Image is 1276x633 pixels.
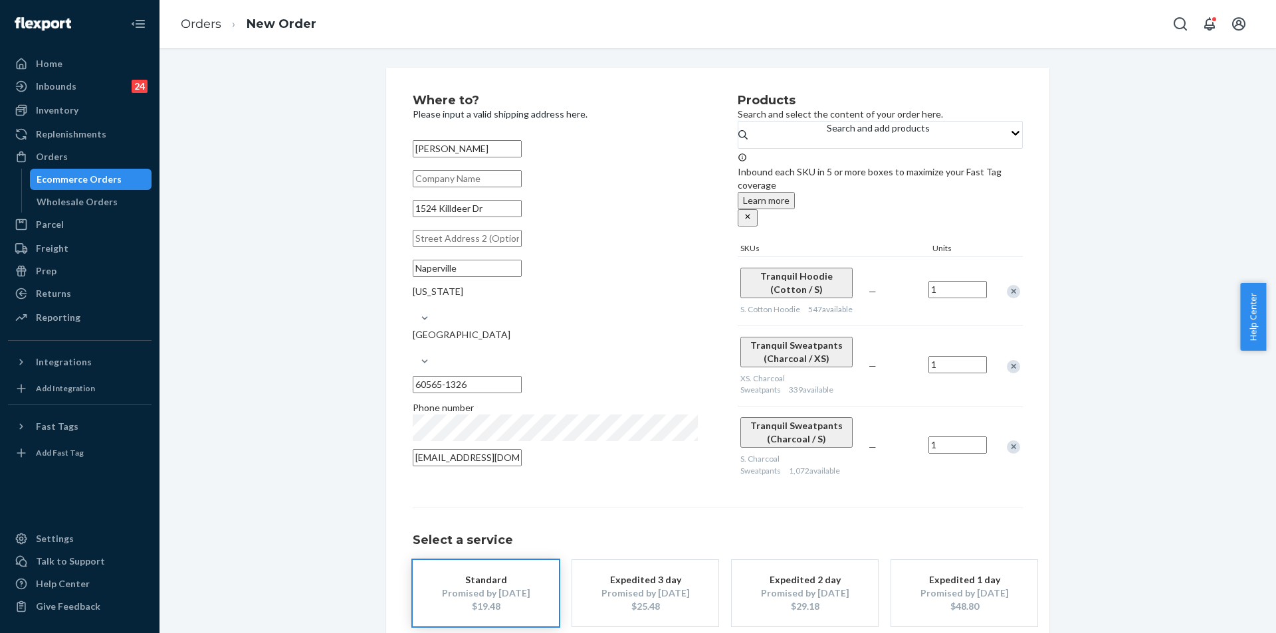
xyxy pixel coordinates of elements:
button: Tranquil Sweatpants (Charcoal / XS) [740,337,853,367]
div: Add Fast Tag [36,447,84,458]
a: Parcel [8,214,152,235]
div: Inventory [36,104,78,117]
div: 24 [132,80,148,93]
a: Reporting [8,307,152,328]
div: Search and add products [827,122,930,135]
div: Promised by [DATE] [752,587,858,600]
div: Units [930,242,990,256]
input: Quantity [928,356,987,373]
span: Tranquil Sweatpants (Charcoal / XS) [750,339,843,364]
button: Give Feedback [8,596,152,617]
button: Open account menu [1225,11,1252,37]
span: S. Cotton Hoodie [740,304,800,314]
a: Help Center [8,573,152,594]
button: Tranquil Sweatpants (Charcoal / S) [740,417,853,448]
button: Tranquil Hoodie (Cotton / S) [740,268,853,298]
a: Wholesale Orders [30,191,152,213]
input: Company Name [413,170,522,187]
div: $25.48 [592,600,698,613]
div: Expedited 3 day [592,573,698,587]
button: Fast Tags [8,416,152,437]
span: — [869,286,877,297]
input: Street Address [413,200,522,217]
button: Expedited 1 dayPromised by [DATE]$48.80 [891,560,1037,626]
a: Home [8,53,152,74]
div: Inbound each SKU in 5 or more boxes to maximize your Fast Tag coverage [738,152,1023,226]
span: Tranquil Hoodie (Cotton / S) [760,270,833,295]
a: Inbounds24 [8,76,152,97]
input: ZIP Code [413,376,522,393]
div: Settings [36,532,74,545]
div: [US_STATE] [413,285,698,298]
a: Orders [8,146,152,167]
div: Inbounds [36,80,76,93]
span: S. Charcoal Sweatpants [740,454,781,475]
button: Learn more [738,192,795,209]
a: Returns [8,283,152,304]
button: Integrations [8,351,152,373]
div: Expedited 1 day [911,573,1017,587]
input: Email (Only Required for International) [413,449,522,466]
span: XS. Charcoal Sweatpants [740,373,785,395]
div: Prep [36,264,56,278]
div: Promised by [DATE] [911,587,1017,600]
img: Flexport logo [15,17,71,31]
a: Talk to Support [8,551,152,572]
button: Close Navigation [125,11,152,37]
button: Expedited 3 dayPromised by [DATE]$25.48 [572,560,718,626]
div: Wholesale Orders [37,195,118,209]
div: Freight [36,242,68,255]
div: Parcel [36,218,64,231]
div: SKUs [738,242,930,256]
input: First & Last Name [413,140,522,157]
h1: Select a service [413,534,1023,547]
span: 547 available [808,304,853,314]
button: close [738,209,758,226]
div: Orders [36,150,68,163]
div: [GEOGRAPHIC_DATA] [413,328,698,341]
div: Expedited 2 day [752,573,858,587]
a: Ecommerce Orders [30,169,152,190]
p: Search and select the content of your order here. [738,108,1023,121]
a: Settings [8,528,152,549]
button: Open Search Box [1167,11,1194,37]
input: Street Address 2 (Optional) [413,230,522,247]
div: Remove Item [1007,360,1020,373]
div: Standard [433,573,539,587]
div: $29.18 [752,600,858,613]
span: Phone number [413,402,474,413]
div: Give Feedback [36,600,100,613]
button: StandardPromised by [DATE]$19.48 [413,560,559,626]
div: Reporting [36,311,80,324]
input: [GEOGRAPHIC_DATA] [413,341,414,355]
div: $19.48 [433,600,539,613]
input: Quantity [928,281,987,298]
button: Help Center [1240,283,1266,351]
div: $48.80 [911,600,1017,613]
span: — [869,360,877,371]
div: Promised by [DATE] [592,587,698,600]
div: Fast Tags [36,420,78,433]
ol: breadcrumbs [170,5,327,44]
button: Open notifications [1196,11,1223,37]
div: Replenishments [36,128,106,141]
h2: Where to? [413,94,698,108]
span: Tranquil Sweatpants (Charcoal / S) [750,420,843,444]
h2: Products [738,94,1023,108]
p: Please input a valid shipping address here. [413,108,698,121]
div: Remove Item [1007,285,1020,298]
a: Freight [8,238,152,259]
div: Ecommerce Orders [37,173,122,186]
input: City [413,260,522,277]
div: Promised by [DATE] [433,587,539,600]
a: Add Integration [8,378,152,399]
div: Integrations [36,355,92,369]
div: Talk to Support [36,555,105,568]
a: Add Fast Tag [8,442,152,464]
span: — [869,441,877,452]
span: 1,072 available [789,466,840,476]
div: Remove Item [1007,440,1020,454]
div: Add Integration [36,383,95,394]
span: 339 available [789,385,833,395]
